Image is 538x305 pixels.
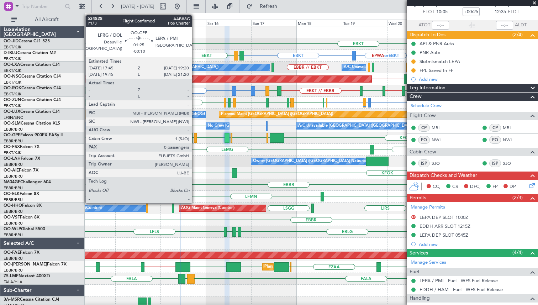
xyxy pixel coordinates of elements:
a: OO-HHOFalcon 8X [4,204,42,208]
span: All Aircraft [19,17,75,22]
span: (2/4) [512,31,523,38]
div: API & PNR Auto [420,41,454,47]
div: A/C Unavailable [GEOGRAPHIC_DATA] ([GEOGRAPHIC_DATA] National) [298,121,431,131]
a: LEPA / PMI - Fuel - WFS Fuel Release [420,278,498,284]
span: Dispatch To-Dos [410,31,445,39]
a: EDDH / HAM - Fuel - WFS Fuel Release [420,286,503,293]
a: EBKT/KJK [4,91,21,97]
span: 12:35 [495,9,506,16]
input: Trip Number [22,1,63,12]
a: Manage Permits [411,204,445,211]
a: OO-AIEFalcon 7X [4,168,38,173]
button: Refresh [243,1,286,12]
span: Services [410,249,428,257]
span: [DATE] - [DATE] [121,3,154,10]
div: Planned Maint [GEOGRAPHIC_DATA] ([GEOGRAPHIC_DATA]) [221,109,333,120]
span: 10:05 [436,9,448,16]
div: LEPA DEP SLOT 0545Z [420,232,468,238]
span: OO-LUX [4,110,20,114]
span: ZS-LMF [4,274,19,278]
a: NWI [503,137,519,143]
a: Manage Services [411,259,446,266]
a: MBI [503,125,519,131]
span: 3A-MSR [4,298,20,302]
span: (4/4) [512,249,523,256]
div: No Crew [GEOGRAPHIC_DATA] ([GEOGRAPHIC_DATA] National) [208,121,327,131]
span: CC, [433,183,441,190]
div: Add new [419,76,534,82]
div: A/C Unavailable [344,62,373,73]
div: Sat 16 [206,20,251,26]
a: OO-SLMCessna Citation XLS [4,121,60,126]
a: ZS-LMFNextant 400XTi [4,274,50,278]
input: --:-- [432,21,449,30]
a: SJO [432,160,448,167]
div: EDDH ARR SLOT 1215Z [420,223,470,229]
div: CP [489,124,501,132]
a: D-IBLUCessna Citation M2 [4,51,56,55]
a: EBBR/BRU [4,221,23,226]
a: EBBR/BRU [4,232,23,238]
span: OO-ROK [4,86,21,90]
div: ISP [489,159,501,167]
a: EBBR/BRU [4,268,23,273]
div: Wed 13 [70,20,115,26]
a: OO-GPEFalcon 900EX EASy II [4,133,63,137]
a: EBBR/BRU [4,209,23,214]
span: OO-NSG [4,74,21,79]
a: Schedule Crew [411,102,442,110]
div: Thu 14 [115,20,160,26]
div: LEPA DEP SLOT 1000Z [420,214,468,220]
a: EBBR/BRU [4,185,23,191]
span: (2/3) [512,194,523,201]
a: EBKT/KJK [4,56,21,62]
a: OO-LUXCessna Citation CJ4 [4,110,60,114]
span: Crew [410,93,422,101]
a: OO-LAHFalcon 7X [4,157,40,161]
span: Leg Information [410,84,445,92]
a: OO-JIDCessna CJ1 525 [4,39,50,43]
span: DFC, [470,183,481,190]
a: N604GFChallenger 604 [4,180,51,184]
span: D-IBLU [4,51,17,55]
a: OO-ZUNCessna Citation CJ4 [4,98,61,102]
div: No Crew Chambery ([GEOGRAPHIC_DATA]) [138,62,218,73]
div: Slotmismatch LEPA [420,58,460,64]
span: FP [492,183,498,190]
span: ATOT [418,22,430,29]
a: OO-FAEFalcon 7X [4,251,39,255]
a: OO-VSFFalcon 8X [4,215,39,220]
span: ETOT [423,9,434,16]
span: OO-VSF [4,215,20,220]
span: Handling [410,294,430,303]
span: OO-FAE [4,251,20,255]
div: FPL Saved In FF [420,67,453,73]
span: OO-[PERSON_NAME] [4,262,47,267]
a: EBKT/KJK [4,44,21,50]
a: OO-ROKCessna Citation CJ4 [4,86,61,90]
span: OO-ELK [4,192,20,196]
a: OO-WLPGlobal 5500 [4,227,45,231]
div: Planned Maint [GEOGRAPHIC_DATA] ([GEOGRAPHIC_DATA] National) [264,262,393,272]
div: Sun 17 [251,20,296,26]
span: OO-SLM [4,121,21,126]
a: EBKT/KJK [4,68,21,73]
span: OO-HHO [4,204,22,208]
a: OO-FSXFalcon 7X [4,145,39,149]
a: FALA/HLA [4,279,22,285]
span: Refresh [254,4,284,9]
div: [DATE] [86,14,98,20]
a: EBKT/KJK [4,103,21,109]
a: EBBR/BRU [4,127,23,132]
a: SJO [503,160,519,167]
span: OO-GPE [4,133,20,137]
span: Flight Crew [410,112,436,120]
a: OO-ELKFalcon 8X [4,192,39,196]
a: EBKT/KJK [4,80,21,85]
span: DP [510,183,516,190]
div: AOG Maint Geneva (Cointrin) [181,203,234,214]
div: Add new [419,241,534,247]
a: OO-LXACessna Citation CJ4 [4,63,60,67]
a: EBBR/BRU [4,138,23,144]
a: LFSN/ENC [4,115,23,120]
